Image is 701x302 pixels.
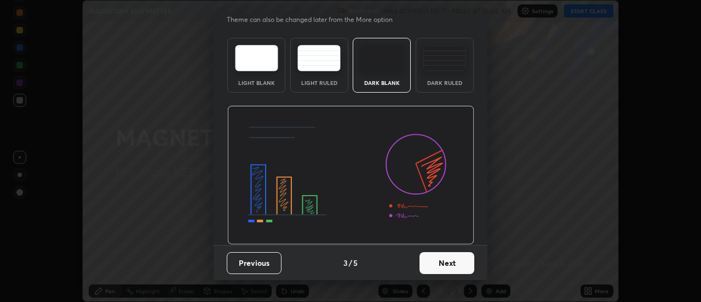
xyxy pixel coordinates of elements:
div: Dark Blank [360,80,404,86]
img: darkThemeBanner.d06ce4a2.svg [227,106,474,245]
img: lightTheme.e5ed3b09.svg [235,45,278,71]
div: Light Blank [234,80,278,86]
img: darkTheme.f0cc69e5.svg [360,45,404,71]
button: Next [420,252,474,274]
img: lightRuledTheme.5fabf969.svg [297,45,341,71]
h4: 3 [343,257,348,269]
p: Theme can also be changed later from the More option [227,15,404,25]
button: Previous [227,252,281,274]
img: darkRuledTheme.de295e13.svg [423,45,466,71]
div: Light Ruled [297,80,341,86]
h4: 5 [353,257,358,269]
h4: / [349,257,352,269]
div: Dark Ruled [423,80,467,86]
